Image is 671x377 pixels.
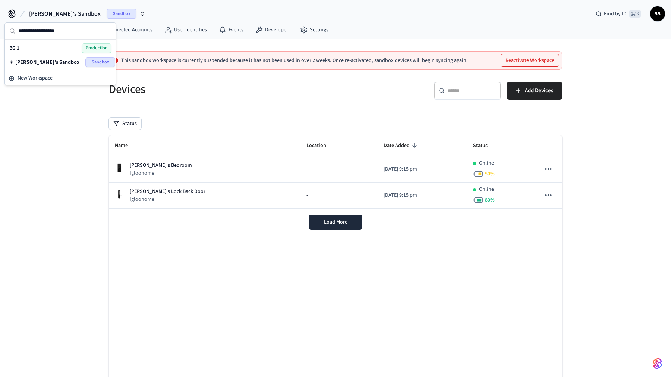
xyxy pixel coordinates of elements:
[479,186,494,193] p: Online
[107,9,136,19] span: Sandbox
[306,191,308,199] span: -
[5,40,116,71] div: Suggestions
[130,188,205,196] p: [PERSON_NAME]'s Lock Back Door
[91,23,158,37] a: Connected Accounts
[309,215,362,230] button: Load More
[485,196,495,204] span: 80 %
[130,196,205,203] p: Igloohome
[384,191,461,199] p: [DATE] 9:15 pm
[306,165,308,173] span: -
[115,163,124,172] img: igloohome_deadbolt_2e
[85,57,115,67] span: Sandbox
[109,118,141,130] button: Status
[82,43,111,53] span: Production
[9,44,19,52] span: BG 1
[384,140,419,152] span: Date Added
[485,170,495,178] span: 50 %
[6,72,115,84] button: New Workspace
[213,23,249,37] a: Events
[121,57,468,63] p: This sandbox workspace is currently suspended because it has not been used in over 2 weeks. Once ...
[590,7,647,21] div: Find by ID⌘ K
[249,23,294,37] a: Developer
[384,165,461,173] p: [DATE] 9:15 pm
[306,140,336,152] span: Location
[15,59,79,66] span: [PERSON_NAME]'s Sandbox
[29,9,101,18] span: [PERSON_NAME]'s Sandbox
[18,74,53,82] span: New Workspace
[130,169,192,177] p: Igloohome
[109,82,331,97] h5: Devices
[115,190,124,199] img: igloohome_mortise_2
[653,358,662,370] img: SeamLogoGradient.69752ec5.svg
[294,23,334,37] a: Settings
[650,6,665,21] button: SS
[115,140,138,152] span: Name
[501,54,559,66] button: Reactivate Workspace
[479,159,494,167] p: Online
[130,162,192,169] p: [PERSON_NAME]'s Bedroom
[473,140,497,152] span: Status
[525,86,553,96] span: Add Devices
[109,135,562,209] table: sticky table
[158,23,213,37] a: User Identities
[604,10,627,18] span: Find by ID
[324,218,347,226] span: Load More
[629,10,641,18] span: ⌘ K
[507,82,562,100] button: Add Devices
[651,7,664,21] span: SS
